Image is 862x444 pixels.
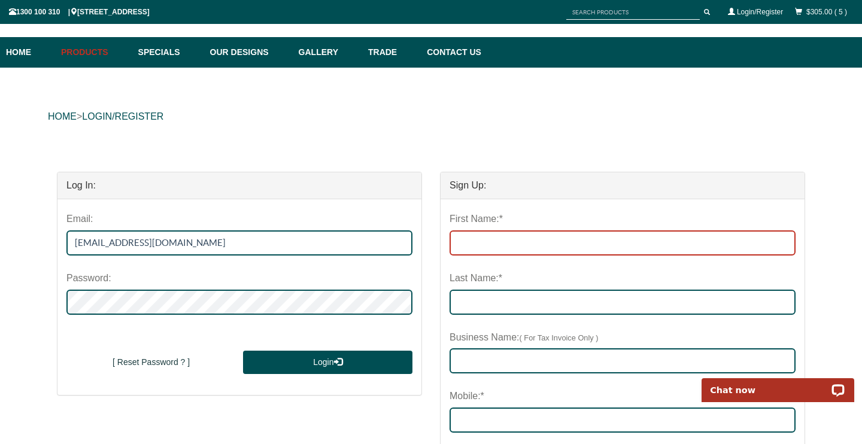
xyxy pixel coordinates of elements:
strong: Log In: [66,180,96,190]
label: Password: [66,267,111,290]
label: Email: [66,208,93,230]
a: Trade [362,37,421,68]
label: First Name:* [450,208,503,230]
a: HOME [48,111,77,121]
a: $305.00 ( 5 ) [806,8,847,16]
input: SEARCH PRODUCTS [566,5,700,20]
a: Home [6,37,55,68]
a: Products [55,37,132,68]
a: LOGIN/REGISTER [82,111,163,121]
a: Contact Us [421,37,481,68]
button: Login [243,351,412,375]
iframe: LiveChat chat widget [694,364,862,402]
a: Our Designs [204,37,293,68]
a: Gallery [293,37,362,68]
label: Last Name:* [450,267,502,290]
a: Login/Register [737,8,783,16]
strong: Sign Up: [450,180,486,190]
div: > [48,98,814,136]
label: Mobile:* [450,385,484,407]
label: Business Name: [450,327,599,349]
span: 1300 100 310 | [STREET_ADDRESS] [9,8,150,16]
a: Specials [132,37,204,68]
span: ( For Tax Invoice Only ) [520,333,599,342]
button: [ Reset Password ? ] [66,351,236,375]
